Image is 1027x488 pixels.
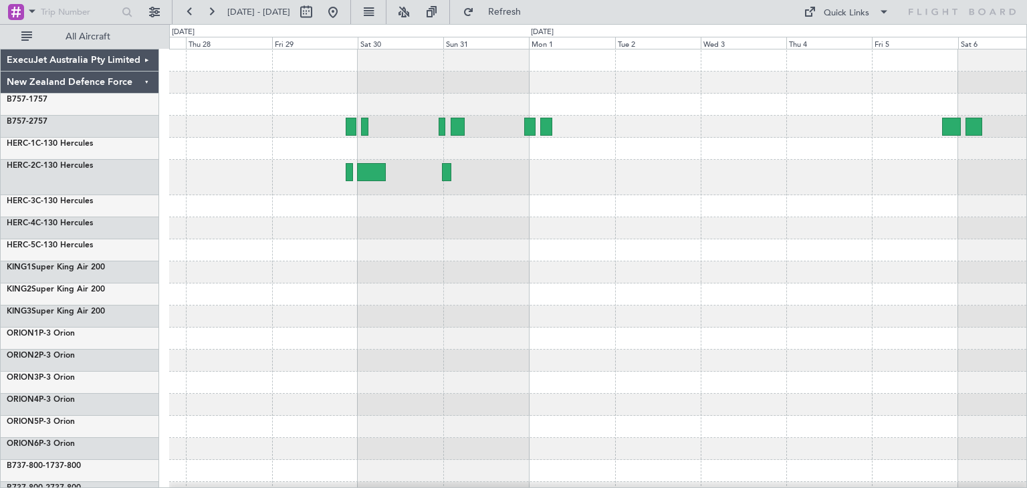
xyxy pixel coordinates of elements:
div: Mon 1 [529,37,614,49]
div: Sun 31 [443,37,529,49]
span: HERC-5 [7,241,35,249]
a: ORION4P-3 Orion [7,396,75,404]
a: KING2Super King Air 200 [7,285,105,293]
span: ORION1 [7,330,39,338]
a: B757-2757 [7,118,47,126]
span: KING3 [7,308,31,316]
span: KING1 [7,263,31,271]
a: ORION1P-3 Orion [7,330,75,338]
a: KING3Super King Air 200 [7,308,105,316]
a: KING1Super King Air 200 [7,263,105,271]
span: HERC-2 [7,162,35,170]
span: Refresh [477,7,533,17]
span: KING2 [7,285,31,293]
span: [DATE] - [DATE] [227,6,290,18]
div: Tue 2 [615,37,701,49]
span: HERC-3 [7,197,35,205]
a: HERC-1C-130 Hercules [7,140,93,148]
div: Quick Links [824,7,869,20]
span: All Aircraft [35,32,141,41]
a: HERC-5C-130 Hercules [7,241,93,249]
button: Refresh [457,1,537,23]
span: B757-1 [7,96,33,104]
button: Quick Links [797,1,896,23]
div: Thu 28 [186,37,271,49]
span: B757-2 [7,118,33,126]
span: ORION2 [7,352,39,360]
a: B757-1757 [7,96,47,104]
div: Fri 29 [272,37,358,49]
a: HERC-3C-130 Hercules [7,197,93,205]
a: ORION2P-3 Orion [7,352,75,360]
div: Thu 4 [786,37,872,49]
span: B737-800-1 [7,462,50,470]
div: [DATE] [531,27,554,38]
a: HERC-4C-130 Hercules [7,219,93,227]
div: Sat 30 [358,37,443,49]
span: ORION4 [7,396,39,404]
span: ORION5 [7,418,39,426]
div: Wed 3 [701,37,786,49]
span: HERC-1 [7,140,35,148]
a: ORION3P-3 Orion [7,374,75,382]
a: ORION5P-3 Orion [7,418,75,426]
span: ORION6 [7,440,39,448]
div: [DATE] [172,27,195,38]
input: Trip Number [41,2,118,22]
a: HERC-2C-130 Hercules [7,162,93,170]
span: HERC-4 [7,219,35,227]
a: B737-800-1737-800 [7,462,81,470]
a: ORION6P-3 Orion [7,440,75,448]
div: Fri 5 [872,37,957,49]
button: All Aircraft [15,26,145,47]
span: ORION3 [7,374,39,382]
